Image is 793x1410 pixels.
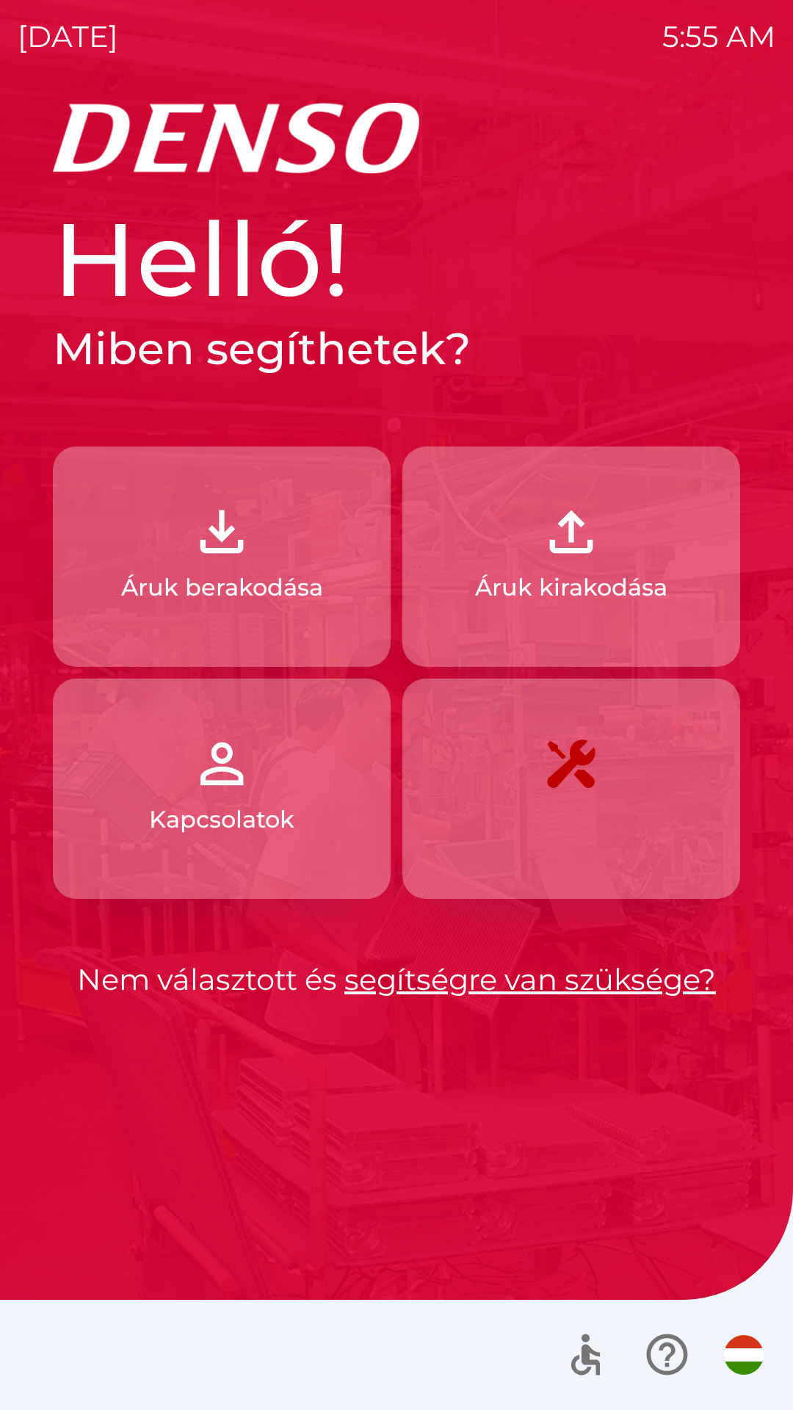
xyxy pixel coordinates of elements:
[539,731,604,796] img: 7408382d-57dc-4d4c-ad5a-dca8f73b6e74.png
[189,731,254,796] img: 072f4d46-cdf8-44b2-b931-d189da1a2739.png
[539,499,604,564] img: 2fb22d7f-6f53-46d3-a092-ee91fce06e5d.png
[18,15,118,59] p: [DATE]
[53,958,740,1002] p: Nem választott és
[53,446,391,667] button: Áruk berakodása
[402,446,740,667] button: Áruk kirakodása
[662,15,775,59] p: 5:55 AM
[189,499,254,564] img: 918cc13a-b407-47b8-8082-7d4a57a89498.png
[344,961,716,997] a: segítségre van szüksége?
[149,802,294,837] p: Kapcsolatok
[724,1335,764,1375] img: hu flag
[121,570,323,605] p: Áruk berakodása
[475,570,667,605] p: Áruk kirakodása
[53,103,740,173] img: Logo
[53,197,740,322] h1: Helló!
[53,322,740,376] h2: Miben segíthetek?
[53,679,391,899] button: Kapcsolatok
